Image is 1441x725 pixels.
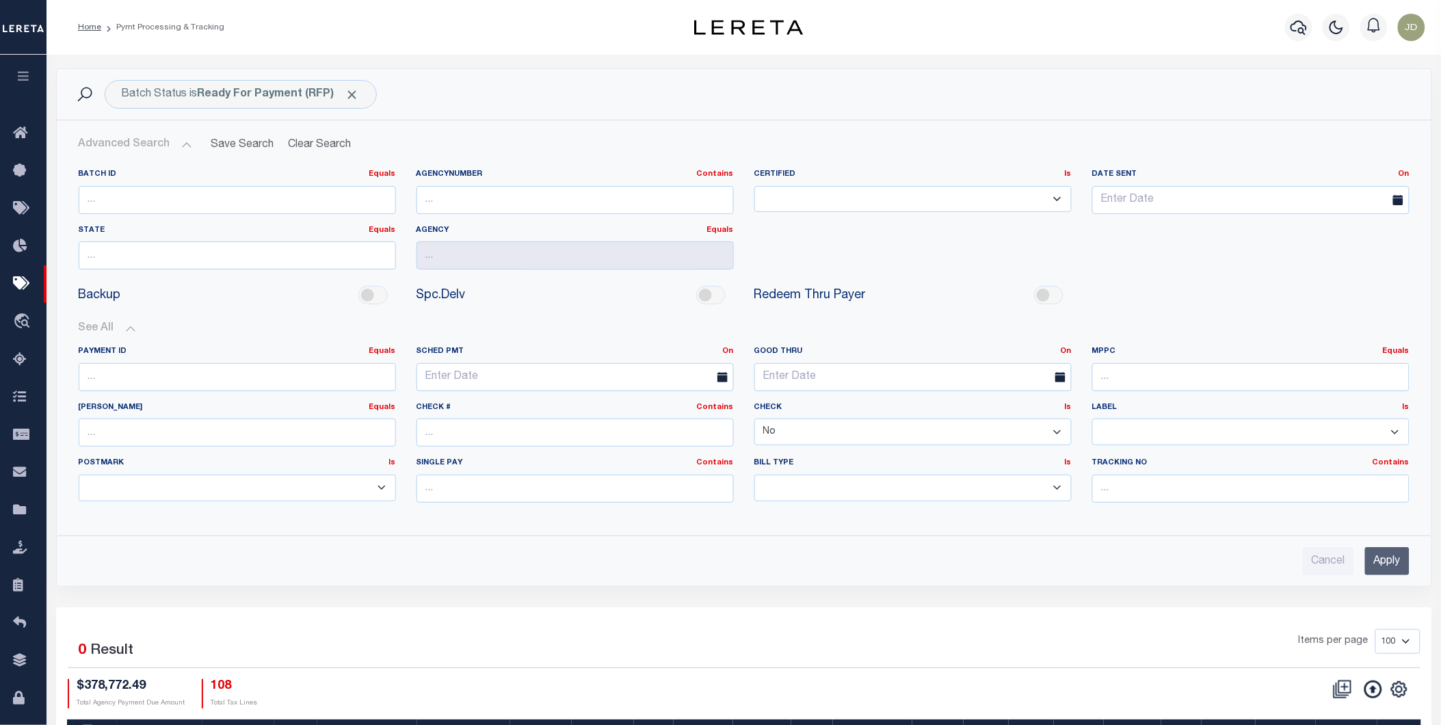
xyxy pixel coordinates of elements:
a: Home [78,23,101,31]
a: Equals [369,404,396,411]
a: Equals [369,347,396,355]
label: Batch ID [79,169,396,181]
a: Equals [369,226,396,234]
label: Tracking No [1092,458,1410,469]
a: On [1399,170,1410,178]
input: Apply [1365,547,1410,575]
a: Contains [697,170,734,178]
input: ... [79,419,396,447]
input: ... [417,419,734,447]
label: AgencyNumber [417,169,734,181]
input: Cancel [1303,547,1354,575]
input: Enter Date [754,363,1072,391]
span: 0 [79,644,87,658]
span: Click to Remove [345,88,360,102]
label: State [79,225,396,237]
span: Spc.Delv [417,287,466,305]
b: Ready For Payment (RFP) [198,89,360,100]
button: Save Search [203,131,282,158]
input: Enter Date [417,363,734,391]
label: Agency [417,225,734,237]
img: svg+xml;base64,PHN2ZyB4bWxucz0iaHR0cDovL3d3dy53My5vcmcvMjAwMC9zdmciIHBvaW50ZXItZXZlbnRzPSJub25lIi... [1398,14,1425,41]
a: Is [1065,459,1072,466]
a: On [723,347,734,355]
a: Equals [1383,347,1410,355]
input: ... [79,241,396,269]
label: Payment ID [79,346,396,358]
a: Is [1065,404,1072,411]
a: Contains [697,404,734,411]
a: Contains [697,459,734,466]
span: Items per page [1299,634,1369,649]
i: travel_explore [13,313,35,331]
label: Date Sent [1082,169,1420,181]
p: Total Tax Lines [211,698,258,709]
label: Certified [754,169,1072,181]
button: Clear Search [282,131,357,158]
input: ... [417,475,734,503]
input: ... [79,363,396,391]
label: Check [754,402,1072,414]
input: ... [79,186,396,214]
input: ... [417,241,734,269]
label: Check # [417,402,734,414]
a: Equals [369,170,396,178]
label: Good Thru [744,346,1082,358]
a: Contains [1373,459,1410,466]
h4: 108 [211,679,258,694]
label: Bill Type [754,458,1072,469]
button: See All [79,322,1410,335]
span: Redeem Thru Payer [754,287,866,305]
a: Is [1065,170,1072,178]
label: MPPC [1092,346,1410,358]
a: Is [1403,404,1410,411]
a: On [1061,347,1072,355]
label: [PERSON_NAME] [79,402,396,414]
a: Is [389,459,396,466]
input: ... [1092,475,1410,503]
a: Equals [707,226,734,234]
img: logo-dark.svg [694,20,804,35]
p: Total Agency Payment Due Amount [77,698,185,709]
input: ... [417,186,734,214]
button: Advanced Search [79,131,192,158]
label: Label [1092,402,1410,414]
input: Enter Date [1092,186,1410,214]
input: ... [1092,363,1410,391]
label: Result [91,640,134,662]
span: Backup [79,287,121,305]
h4: $378,772.49 [77,679,185,694]
li: Pymt Processing & Tracking [101,21,224,34]
label: Single Pay [417,458,734,469]
label: SCHED PMT [406,346,744,358]
div: Batch Status is [105,80,377,109]
label: Postmark [79,458,396,469]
